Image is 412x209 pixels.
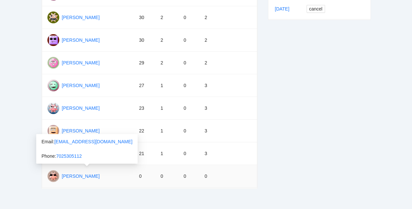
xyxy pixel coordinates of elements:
td: 0 [179,74,200,97]
td: 1 [155,120,178,142]
a: [PERSON_NAME] [62,60,100,65]
td: 1 [155,142,178,165]
td: 2 [155,52,178,74]
td: 0 [179,142,200,165]
span: cancel [309,5,322,12]
td: 2 [199,6,225,29]
td: 1 [155,74,178,97]
td: 3 [199,120,225,142]
img: Gravatar for lawrence garcia@gmail.com [47,57,59,69]
td: 0 [179,120,200,142]
td: 3 [199,142,225,165]
td: 0 [199,165,225,188]
td: 2 [199,29,225,52]
td: 0 [179,52,200,74]
td: 1 [155,97,178,120]
img: Gravatar for jocelyn antimo@gmail.com [47,125,59,137]
img: Gravatar for allen stubberud@gmail.com [47,34,59,46]
a: [PERSON_NAME] [62,128,100,133]
td: 3 [199,74,225,97]
a: [PERSON_NAME] [62,174,100,179]
a: 7025305112 [56,153,82,159]
td: 0 [179,6,200,29]
a: [PERSON_NAME] [62,37,100,43]
button: cancel [307,5,325,13]
td: 0 [134,165,155,188]
td: 30 [134,29,155,52]
td: 0 [179,29,200,52]
td: 27 [134,74,155,97]
img: Gravatar for deborah elsasser@gmail.com [47,80,59,91]
div: Phone: [41,152,132,160]
a: [EMAIL_ADDRESS][DOMAIN_NAME] [54,139,132,144]
img: Gravatar for alex espinoza@gmail.com [47,12,59,23]
td: 0 [179,97,200,120]
img: Gravatar for john martin@gmail.com [47,102,59,114]
a: [PERSON_NAME] [62,83,100,88]
td: 0 [155,165,178,188]
td: 2 [199,52,225,74]
td: 22 [134,120,155,142]
img: Gravatar for blake calcote@gmail.com [47,170,59,182]
a: [PERSON_NAME] [62,15,100,20]
td: 30 [134,6,155,29]
td: 0 [179,165,200,188]
td: 3 [199,97,225,120]
td: 21 [134,142,155,165]
td: 29 [134,52,155,74]
a: [PERSON_NAME] [62,105,100,111]
td: 2 [155,29,178,52]
a: [DATE] [274,4,296,14]
td: 2 [155,6,178,29]
td: 23 [134,97,155,120]
div: Email: [41,138,132,145]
